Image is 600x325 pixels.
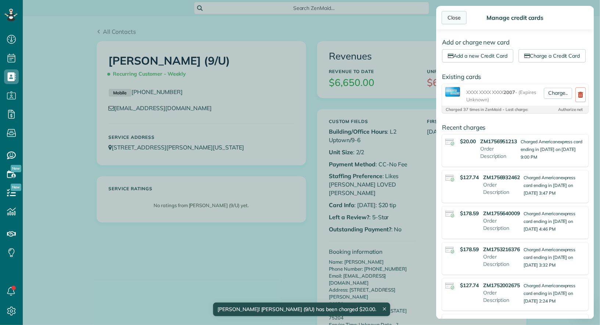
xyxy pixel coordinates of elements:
[442,11,467,24] div: Close
[445,283,454,289] img: icon_credit_card_success-27c2c4fc500a7f1a58a13ef14842cb958d03041fefb464fd2e53c949a5770e83.png
[446,108,540,112] div: Charged 37 times in ZenMaid - Last charge:
[483,246,520,253] strong: ZM1753216376
[524,175,575,196] small: Charged Americanexpress card ending in [DATE] on [DATE] 3:47 PM
[11,165,21,172] span: New
[213,303,390,316] div: [PERSON_NAME]! [PERSON_NAME] (9/U) has been charged $20.00.
[518,49,586,62] a: Charge a Credit Card
[544,88,572,99] a: Charge..
[483,253,520,268] p: Order Description
[480,145,517,160] p: Order Description
[483,210,520,217] strong: ZM1755640009
[483,282,520,289] strong: ZM1752002675
[460,138,476,145] strong: $20.00
[460,246,479,253] strong: $178.59
[524,247,575,268] small: Charged Americanexpress card ending in [DATE] on [DATE] 3:32 PM
[445,247,454,253] img: icon_credit_card_success-27c2c4fc500a7f1a58a13ef14842cb958d03041fefb464fd2e53c949a5770e83.png
[480,318,517,325] strong: ZM1750893645
[484,14,546,21] div: Manage credit cards
[442,124,588,131] h4: Recent charges
[483,289,520,304] p: Order Description
[541,108,583,112] div: Authorize net
[466,89,541,103] span: XXXX XXXX XXXX - (Expires Unknown)
[445,319,454,325] img: icon_credit_card_success-27c2c4fc500a7f1a58a13ef14842cb958d03041fefb464fd2e53c949a5770e83.png
[524,283,575,304] small: Charged Americanexpress card ending in [DATE] on [DATE] 2:24 PM
[483,217,520,232] p: Order Description
[483,181,520,196] p: Order Description
[460,282,479,289] strong: $127.74
[483,174,520,181] strong: ZM1756932462
[524,211,575,232] small: Charged Americanexpress card ending in [DATE] on [DATE] 4:46 PM
[460,318,476,325] strong: $20.00
[521,139,582,160] small: Charged Americanexpress card ending in [DATE] on [DATE] 9:00 PM
[445,175,454,181] img: icon_credit_card_success-27c2c4fc500a7f1a58a13ef14842cb958d03041fefb464fd2e53c949a5770e83.png
[442,73,588,80] h4: Existing cards
[503,89,515,95] span: 2007
[445,211,454,217] img: icon_credit_card_success-27c2c4fc500a7f1a58a13ef14842cb958d03041fefb464fd2e53c949a5770e83.png
[445,139,454,145] img: icon_credit_card_success-27c2c4fc500a7f1a58a13ef14842cb958d03041fefb464fd2e53c949a5770e83.png
[480,138,517,145] strong: ZM1756951213
[442,39,588,46] h4: Add or charge new card
[11,184,21,191] span: New
[460,210,479,217] strong: $178.59
[442,49,513,62] a: Add a new Credit Card
[460,174,479,181] strong: $127.74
